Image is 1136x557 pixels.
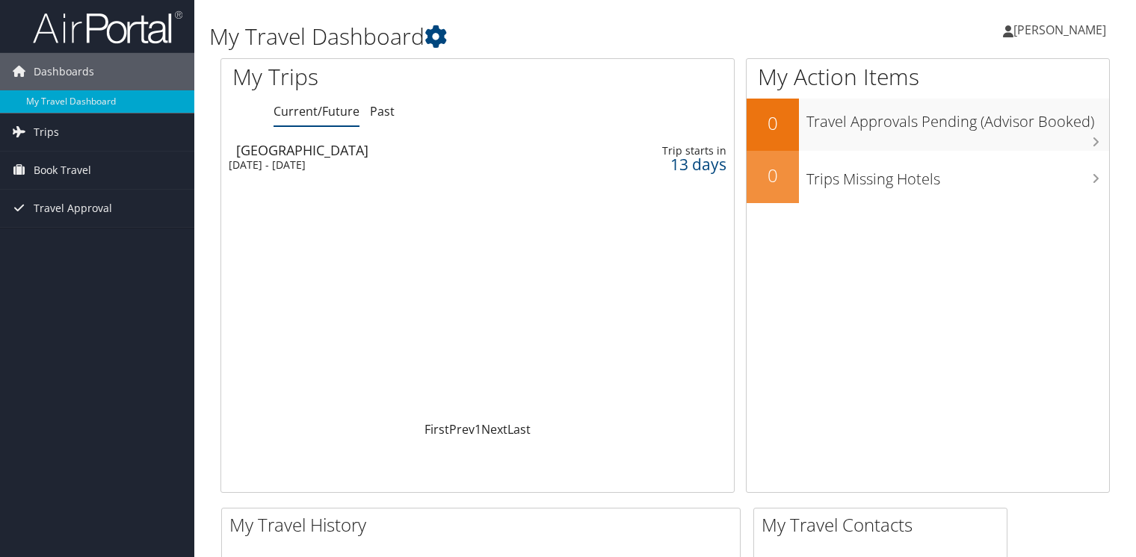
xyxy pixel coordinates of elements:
[747,99,1109,151] a: 0Travel Approvals Pending (Advisor Booked)
[747,61,1109,93] h1: My Action Items
[806,104,1109,132] h3: Travel Approvals Pending (Advisor Booked)
[617,144,726,158] div: Trip starts in
[229,512,740,538] h2: My Travel History
[425,421,449,438] a: First
[617,158,726,171] div: 13 days
[33,10,182,45] img: airportal-logo.png
[229,158,557,172] div: [DATE] - [DATE]
[747,111,799,136] h2: 0
[481,421,507,438] a: Next
[1013,22,1106,38] span: [PERSON_NAME]
[762,512,1007,538] h2: My Travel Contacts
[507,421,531,438] a: Last
[232,61,509,93] h1: My Trips
[34,53,94,90] span: Dashboards
[209,21,817,52] h1: My Travel Dashboard
[274,103,359,119] a: Current/Future
[475,421,481,438] a: 1
[370,103,395,119] a: Past
[34,113,59,151] span: Trips
[34,190,112,227] span: Travel Approval
[236,143,564,157] div: [GEOGRAPHIC_DATA]
[806,161,1109,190] h3: Trips Missing Hotels
[747,163,799,188] h2: 0
[747,151,1109,203] a: 0Trips Missing Hotels
[1003,7,1121,52] a: [PERSON_NAME]
[34,152,91,189] span: Book Travel
[449,421,475,438] a: Prev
